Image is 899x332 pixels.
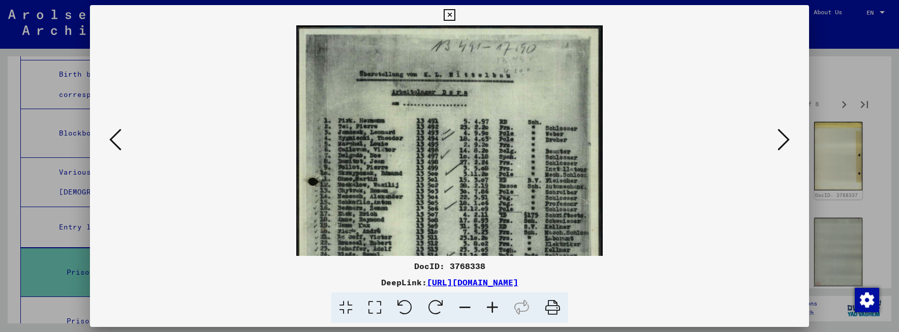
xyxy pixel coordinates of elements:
img: Change consent [855,288,879,312]
div: Change consent [854,287,879,312]
div: DocID: 3768338 [90,260,809,272]
div: DeepLink: [90,276,809,288]
a: [URL][DOMAIN_NAME] [427,277,518,287]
